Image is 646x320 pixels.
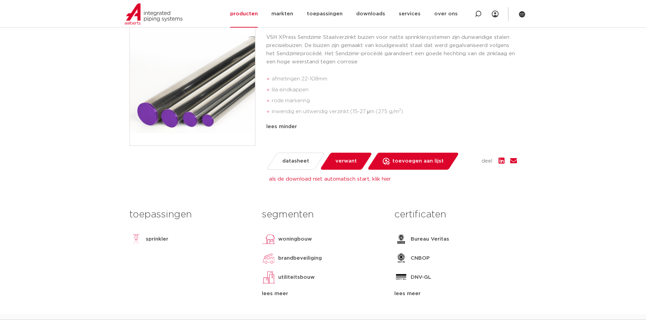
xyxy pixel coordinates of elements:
[262,271,275,284] img: utiliteitsbouw
[411,235,449,243] p: Bureau Veritas
[319,153,372,170] a: verwant
[146,235,168,243] p: sprinkler
[130,20,255,146] img: Product Image for VSH XPress Staalverzinkt Sendzimir verzinkte buis
[394,252,408,265] img: CNBOP
[272,85,517,95] li: lila eindkappen
[129,208,252,222] h3: toepassingen
[392,156,444,167] span: toevoegen aan lijst
[394,290,517,298] div: lees meer
[266,33,517,66] p: VSH XPress Sendzimir Staalverzinkt buizen voor natte sprinklersystemen zijn dunwandige stalen pre...
[266,153,325,170] a: datasheet
[482,157,493,165] span: deel:
[272,95,517,106] li: rode markering
[269,177,391,182] a: als de download niet automatisch start, klik hier
[278,254,322,262] p: brandbeveiliging
[278,273,315,281] p: utiliteitsbouw
[262,232,275,246] img: woningbouw
[411,273,431,281] p: DNV-GL
[266,123,517,131] div: lees minder
[262,252,275,265] img: brandbeveiliging
[282,156,309,167] span: datasheet
[394,232,408,246] img: Bureau Veritas
[399,108,401,112] sup: 2
[394,271,408,284] img: DNV-GL
[262,208,384,222] h3: segmenten
[278,235,312,243] p: woningbouw
[272,106,517,117] li: inwendig en uitwendig verzinkt (15-27 μm (275 g/m )
[335,156,357,167] span: verwant
[394,208,517,222] h3: certificaten
[411,254,430,262] p: CNBOP
[129,232,143,246] img: sprinkler
[272,74,517,85] li: afmetingen 22-108mm
[262,290,384,298] div: lees meer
